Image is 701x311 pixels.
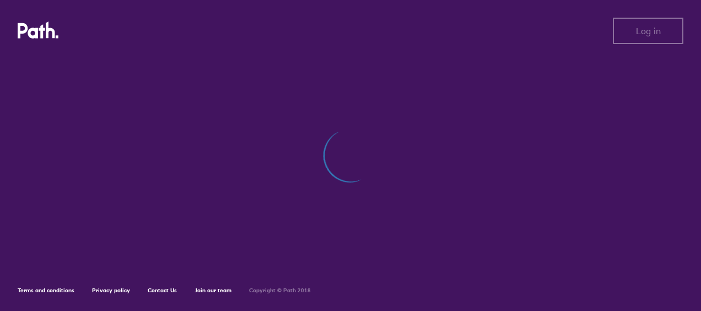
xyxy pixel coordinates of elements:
[613,18,683,44] button: Log in
[18,287,74,294] a: Terms and conditions
[636,26,661,36] span: Log in
[195,287,231,294] a: Join our team
[92,287,130,294] a: Privacy policy
[249,287,311,294] h6: Copyright © Path 2018
[148,287,177,294] a: Contact Us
